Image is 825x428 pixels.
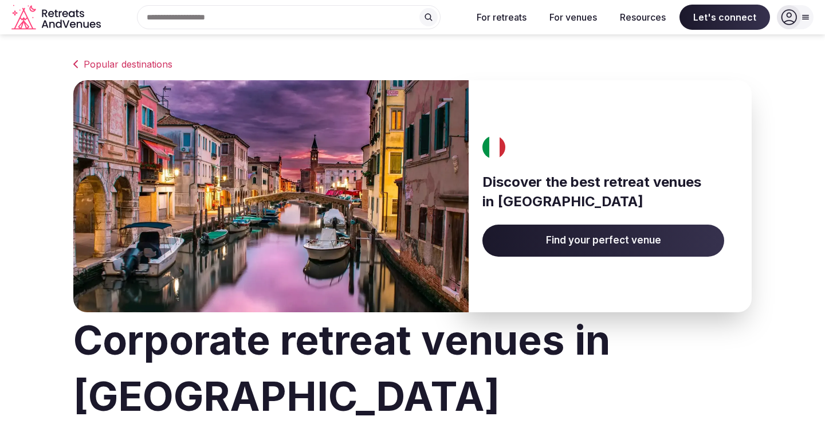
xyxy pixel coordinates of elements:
[11,5,103,30] svg: Retreats and Venues company logo
[11,5,103,30] a: Visit the homepage
[482,225,724,257] a: Find your perfect venue
[540,5,606,30] button: For venues
[479,136,510,159] img: Italy's flag
[73,80,469,312] img: Banner image for Italy representative of the country
[467,5,536,30] button: For retreats
[482,172,724,211] h3: Discover the best retreat venues in [GEOGRAPHIC_DATA]
[73,312,752,425] h1: Corporate retreat venues in [GEOGRAPHIC_DATA]
[679,5,770,30] span: Let's connect
[611,5,675,30] button: Resources
[73,57,752,71] a: Popular destinations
